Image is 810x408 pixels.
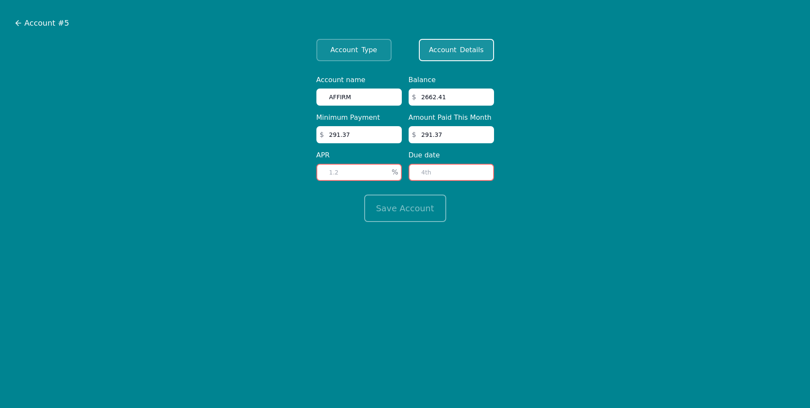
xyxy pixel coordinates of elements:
span: Type [361,45,377,55]
input: 50 [409,126,494,143]
label: Amount Paid This Month [409,112,494,123]
label: Minimum Payment [316,112,402,123]
span: Account [330,45,358,55]
label: APR [316,150,402,160]
label: Due date [409,150,494,160]
span: % [392,167,398,177]
input: 4th [409,164,494,181]
button: Account #5 [14,17,70,30]
label: Balance [409,75,494,85]
input: 3200.20 [409,89,494,106]
button: AccountDetails [419,39,494,61]
span: Account [429,45,456,55]
input: Other Loan [316,89,402,106]
span: $ [412,92,416,102]
span: $ [412,130,416,140]
span: Details [460,45,483,55]
button: AccountType [316,39,392,61]
span: $ [320,130,324,140]
label: Account name [316,75,402,85]
span: Account #5 [24,17,69,29]
input: 35 [316,126,402,143]
button: Save Account [364,195,446,222]
input: 1.2 [316,164,402,181]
